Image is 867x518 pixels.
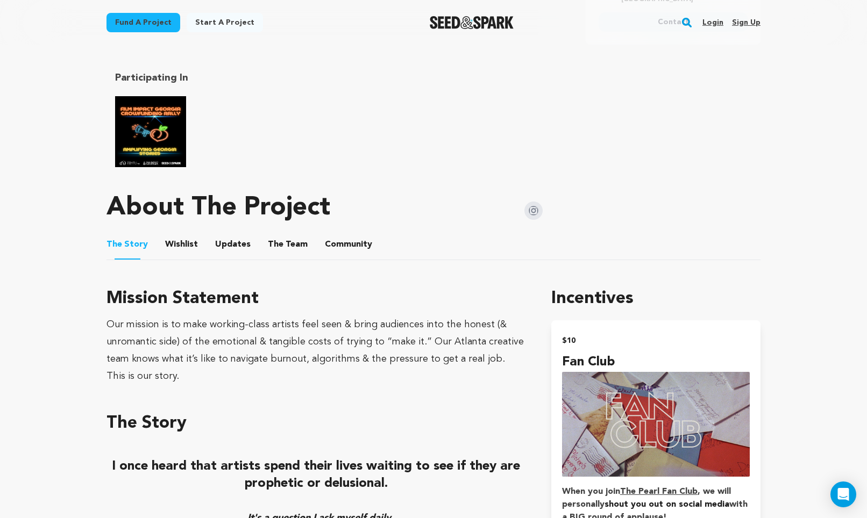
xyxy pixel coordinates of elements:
h2: Participating In [115,70,425,85]
h1: Incentives [551,286,761,312]
div: Our mission is to make working-class artists feel seen & bring audiences into the honest (& unrom... [106,316,525,385]
h2: $10 [562,333,750,348]
div: Open Intercom Messenger [830,481,856,507]
span: Wishlist [165,238,198,251]
h2: I once heard that artists spend their lives waiting to see if they are prophetic or delusional. [106,458,525,492]
a: Seed&Spark Homepage [430,16,514,29]
img: Seed&Spark Instagram Icon [524,202,543,220]
span: The [106,238,122,251]
img: incentive [562,372,750,477]
h3: Mission Statement [106,286,525,312]
a: Fund a project [106,13,180,32]
span: The [268,238,283,251]
u: The Pearl Fan Club [620,487,698,496]
span: Story [106,238,148,251]
img: Film Impact Georgia Rally [115,96,186,167]
a: Login [702,14,723,31]
h4: Fan Club [562,352,750,372]
a: Sign up [732,14,761,31]
img: Seed&Spark Logo Dark Mode [430,16,514,29]
span: shout you out on social media [605,500,729,509]
a: Start a project [187,13,263,32]
span: Community [325,238,372,251]
h1: About The Project [106,195,330,221]
h3: The Story [106,411,525,436]
span: Updates [215,238,251,251]
span: Team [268,238,308,251]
